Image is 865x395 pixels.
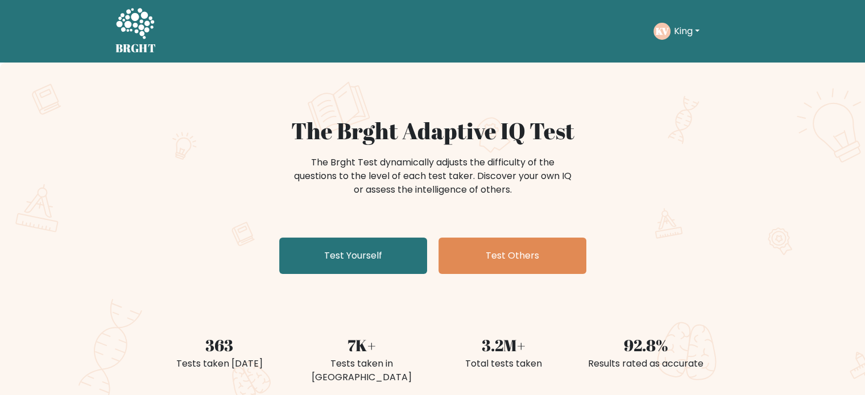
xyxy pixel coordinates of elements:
h5: BRGHT [115,41,156,55]
div: 7K+ [297,333,426,357]
div: Tests taken [DATE] [155,357,284,371]
button: King [671,24,703,39]
a: BRGHT [115,5,156,58]
text: KV [655,24,668,38]
div: 92.8% [582,333,710,357]
div: 363 [155,333,284,357]
div: Results rated as accurate [582,357,710,371]
a: Test Others [438,238,586,274]
h1: The Brght Adaptive IQ Test [155,117,710,144]
div: 3.2M+ [440,333,568,357]
div: Total tests taken [440,357,568,371]
div: Tests taken in [GEOGRAPHIC_DATA] [297,357,426,384]
a: Test Yourself [279,238,427,274]
div: The Brght Test dynamically adjusts the difficulty of the questions to the level of each test take... [291,156,575,197]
